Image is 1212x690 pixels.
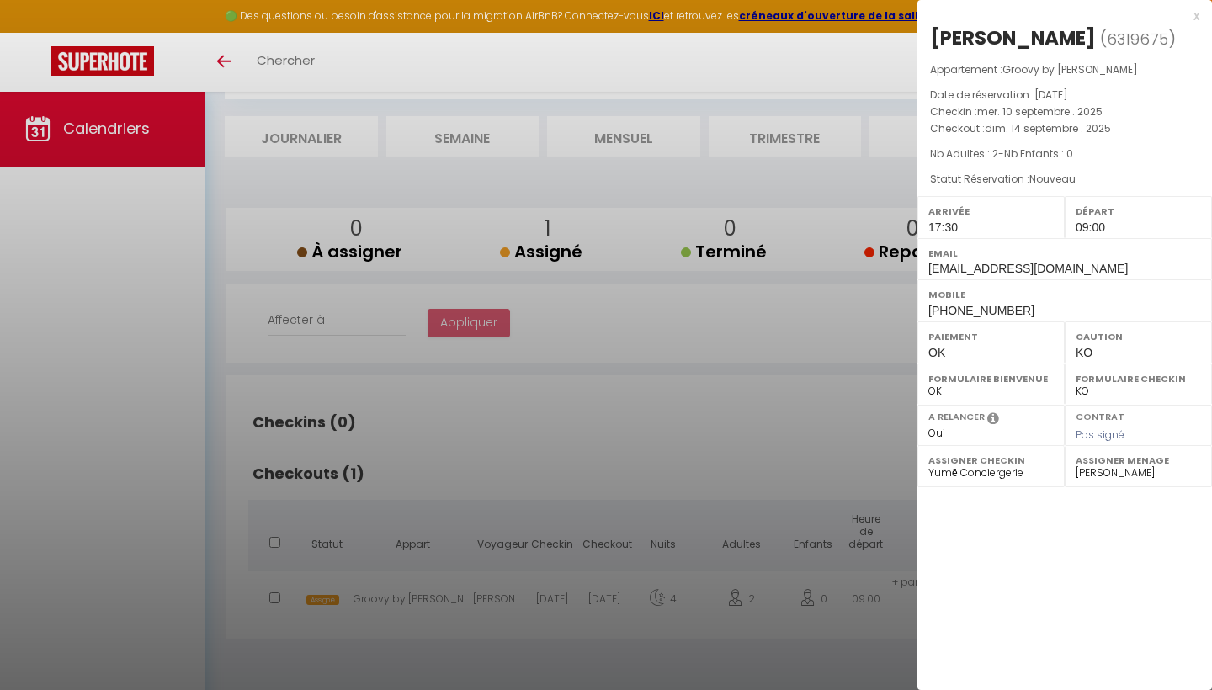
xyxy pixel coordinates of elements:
span: [EMAIL_ADDRESS][DOMAIN_NAME] [928,262,1128,275]
span: OK [928,346,945,359]
span: Nouveau [1029,172,1076,186]
label: Arrivée [928,203,1054,220]
span: dim. 14 septembre . 2025 [985,121,1111,135]
label: Départ [1076,203,1201,220]
iframe: Chat [1140,614,1199,677]
span: [DATE] [1034,88,1068,102]
label: Caution [1076,328,1201,345]
p: - [930,146,1199,162]
span: Nb Enfants : 0 [1004,146,1073,161]
span: Pas signé [1076,427,1124,442]
p: Appartement : [930,61,1199,78]
label: Formulaire Checkin [1076,370,1201,387]
i: Sélectionner OUI si vous souhaiter envoyer les séquences de messages post-checkout [987,411,999,427]
label: Assigner Menage [1076,452,1201,469]
span: 09:00 [1076,220,1105,234]
span: KO [1076,346,1092,359]
div: x [917,8,1199,24]
button: Ouvrir le widget de chat LiveChat [13,7,64,57]
span: 6319675 [1107,29,1168,50]
span: [PHONE_NUMBER] [928,304,1034,317]
p: Checkin : [930,103,1199,120]
label: A relancer [928,411,985,423]
span: ( ) [1100,27,1176,50]
span: Groovy by [PERSON_NAME] [1002,62,1138,77]
p: Statut Réservation : [930,171,1199,188]
span: 17:30 [928,220,958,234]
label: Contrat [1076,411,1124,422]
span: Nb Adultes : 2 [930,146,998,161]
p: Date de réservation : [930,87,1199,103]
label: Mobile [928,286,1201,303]
label: Assigner Checkin [928,452,1054,469]
label: Formulaire Bienvenue [928,370,1054,387]
span: mer. 10 septembre . 2025 [977,104,1103,119]
p: Checkout : [930,120,1199,137]
div: [PERSON_NAME] [930,24,1096,51]
label: Email [928,245,1201,262]
label: Paiement [928,328,1054,345]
